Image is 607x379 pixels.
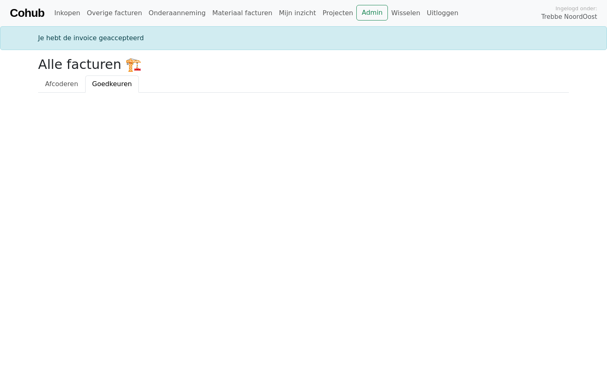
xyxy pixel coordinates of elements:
[356,5,388,21] a: Admin
[276,5,319,21] a: Mijn inzicht
[84,5,145,21] a: Overige facturen
[319,5,356,21] a: Projecten
[145,5,209,21] a: Onderaanneming
[38,75,85,93] a: Afcoderen
[92,80,132,88] span: Goedkeuren
[38,57,569,72] h2: Alle facturen 🏗️
[424,5,462,21] a: Uitloggen
[10,3,44,23] a: Cohub
[85,75,139,93] a: Goedkeuren
[388,5,424,21] a: Wisselen
[51,5,83,21] a: Inkopen
[45,80,78,88] span: Afcoderen
[209,5,276,21] a: Materiaal facturen
[555,5,597,12] span: Ingelogd onder:
[541,12,597,22] span: Trebbe NoordOost
[33,33,574,43] div: Je hebt de invoice geaccepteerd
